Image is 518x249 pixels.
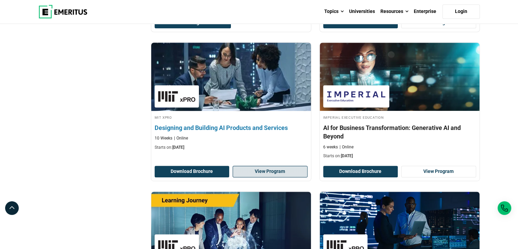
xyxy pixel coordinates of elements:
img: MIT xPRO [158,89,195,104]
p: Starts on: [323,153,476,159]
h4: AI for Business Transformation: Generative AI and Beyond [323,123,476,141]
button: Download Brochure [323,166,398,177]
a: Login [442,4,480,19]
span: [DATE] [341,153,353,158]
img: Designing and Building AI Products and Services | Online AI and Machine Learning Course [143,39,319,114]
p: Online [174,135,188,141]
button: Download Brochure [155,166,230,177]
span: [DATE] [172,145,184,150]
img: Imperial Executive Education [327,89,386,104]
a: AI and Machine Learning Course by Imperial Executive Education - October 9, 2025 Imperial Executi... [320,43,480,162]
img: AI for Business Transformation: Generative AI and Beyond | Online AI and Machine Learning Course [320,43,480,111]
p: 10 Weeks [155,135,172,141]
p: Starts on: [155,145,308,150]
h4: Imperial Executive Education [323,114,476,120]
p: 6 weeks [323,144,338,150]
a: View Program [233,166,308,177]
a: View Program [401,166,476,177]
p: Online [340,144,354,150]
h4: Designing and Building AI Products and Services [155,123,308,132]
a: AI and Machine Learning Course by MIT xPRO - October 9, 2025 MIT xPRO MIT xPRO Designing and Buil... [151,43,311,154]
h4: MIT xPRO [155,114,308,120]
